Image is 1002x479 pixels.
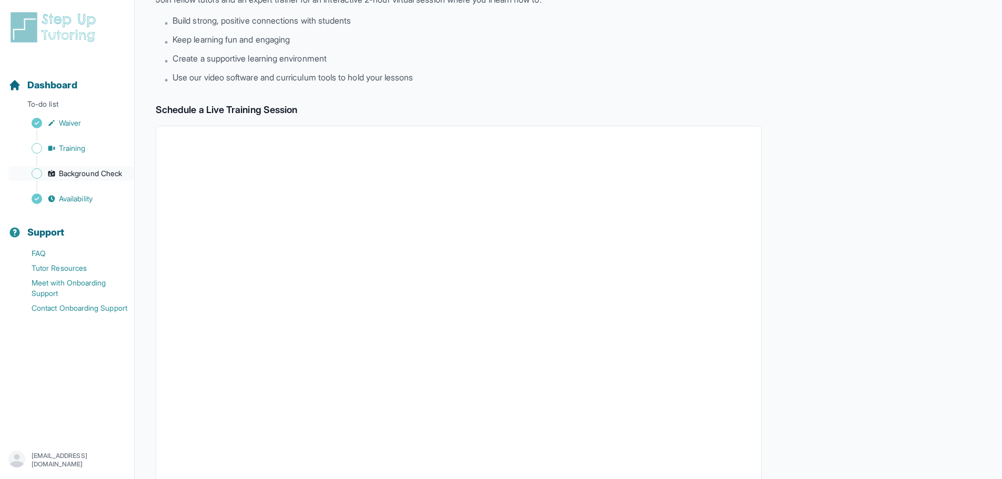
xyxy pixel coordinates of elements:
span: • [164,73,168,86]
a: Tutor Resources [8,261,134,276]
span: Dashboard [27,78,77,93]
button: Dashboard [4,61,130,97]
span: Waiver [59,118,81,128]
a: Meet with Onboarding Support [8,276,134,301]
p: To-do list [4,99,130,114]
span: • [164,54,168,67]
span: Keep learning fun and engaging [173,33,290,46]
p: [EMAIL_ADDRESS][DOMAIN_NAME] [32,452,126,468]
h2: Schedule a Live Training Session [156,103,762,117]
span: Use our video software and curriculum tools to hold your lessons [173,71,413,84]
button: Support [4,208,130,244]
span: • [164,35,168,48]
span: Build strong, positive connections with students [173,14,351,27]
span: Create a supportive learning environment [173,52,327,65]
a: Dashboard [8,78,77,93]
span: Training [59,143,86,154]
a: Availability [8,191,134,206]
button: [EMAIL_ADDRESS][DOMAIN_NAME] [8,451,126,470]
span: Background Check [59,168,122,179]
span: Availability [59,193,93,204]
a: Contact Onboarding Support [8,301,134,315]
a: Background Check [8,166,134,181]
a: Waiver [8,116,134,130]
img: logo [8,11,102,44]
a: FAQ [8,246,134,261]
span: • [164,16,168,29]
a: Training [8,141,134,156]
span: Support [27,225,65,240]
